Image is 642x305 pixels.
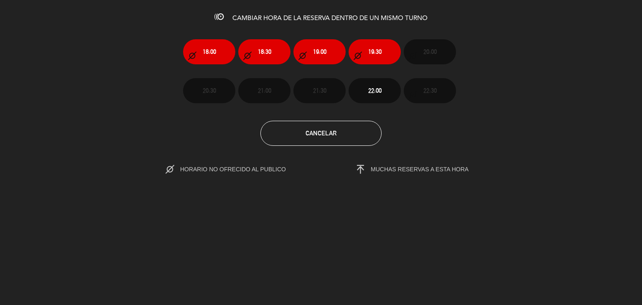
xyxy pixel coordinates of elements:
span: 19:00 [313,47,326,56]
button: Cancelar [260,121,382,146]
span: 22:30 [423,86,437,95]
span: 18:30 [258,47,271,56]
button: 19:00 [293,39,346,64]
span: 21:30 [313,86,326,95]
button: 20:30 [183,78,235,103]
button: 18:30 [238,39,290,64]
span: HORARIO NO OFRECIDO AL PUBLICO [180,166,303,173]
button: 20:00 [404,39,456,64]
span: CAMBIAR HORA DE LA RESERVA DENTRO DE UN MISMO TURNO [232,15,428,22]
span: 21:00 [258,86,271,95]
button: 22:30 [404,78,456,103]
button: 21:30 [293,78,346,103]
button: 19:30 [349,39,401,64]
button: 18:00 [183,39,235,64]
span: 20:00 [423,47,437,56]
button: 22:00 [349,78,401,103]
span: MUCHAS RESERVAS A ESTA HORA [371,166,469,173]
span: 20:30 [203,86,216,95]
span: 19:30 [368,47,382,56]
span: Cancelar [306,130,336,137]
button: 21:00 [238,78,290,103]
span: 22:00 [368,86,382,95]
span: 18:00 [203,47,216,56]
